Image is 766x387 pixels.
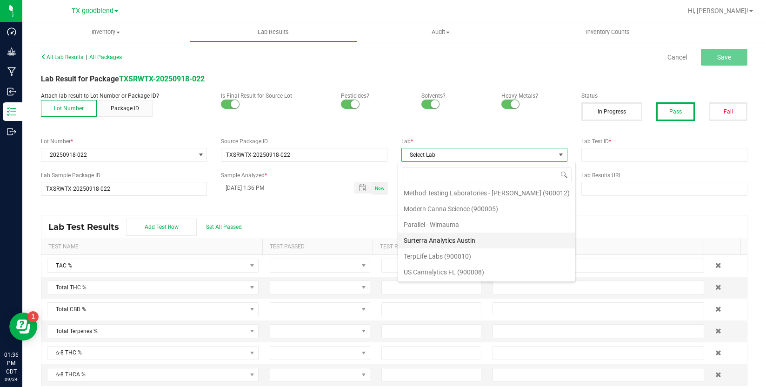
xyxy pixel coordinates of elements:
li: Parallel - Wimauma [398,217,575,233]
label: Lab Results URL [581,171,747,180]
span: Audit [358,28,524,36]
span: Lab Result for Package [41,74,205,83]
p: Heavy Metals? [501,92,567,100]
span: Δ-8 THC % [47,347,246,360]
p: 09/24 [4,376,18,383]
span: Now [375,186,385,191]
span: Inventory Counts [573,28,642,36]
span: Toggle popup [354,182,373,193]
span: Inventory [22,28,190,36]
inline-svg: Inventory [7,107,16,116]
p: 01:36 PM CDT [4,351,18,376]
button: Lot Number [41,100,97,117]
a: TXSRWTX-20250918-022 [119,74,205,83]
span: TAC % [47,259,246,272]
a: Cancel [667,53,687,62]
inline-svg: Outbound [7,127,16,136]
li: Method Testing Laboratories - [PERSON_NAME] (900012) [398,185,575,201]
span: Save [717,53,731,61]
label: Lot Number [41,137,207,146]
inline-svg: Inbound [7,87,16,96]
a: Audit [357,22,525,42]
span: TX goodblend [72,7,113,15]
th: Test Passed [262,239,373,255]
a: Lab Results [190,22,357,42]
span: Total CBD % [47,303,246,316]
span: Δ-8 THCA % [47,368,246,381]
p: Pesticides? [341,92,407,100]
inline-svg: Manufacturing [7,67,16,76]
li: Modern Canna Science (900005) [398,201,575,217]
p: Solvents? [421,92,487,100]
li: TerpLife Labs (900010) [398,248,575,264]
inline-svg: Dashboard [7,27,16,36]
span: Total THC % [47,281,246,294]
button: Save [701,49,747,66]
iframe: Resource center [9,313,37,340]
th: Note [483,239,704,255]
label: Lab [401,137,567,146]
li: US Cannalytics FL (900008) [398,264,575,280]
span: | [86,54,87,60]
button: Package ID [97,100,153,117]
span: Total Terpenes % [47,325,246,338]
span: Set All Passed [206,224,242,230]
span: Select Lab [402,148,555,161]
iframe: Resource center unread badge [27,311,39,322]
th: Test Result [373,239,483,255]
span: Hi, [PERSON_NAME]! [688,7,748,14]
input: MM/dd/yyyy HH:MM a [221,182,344,193]
label: Status [581,92,747,100]
input: NO DATA FOUND [221,148,386,161]
span: Lab Test Results [48,222,126,232]
p: Attach lab result to Lot Number or Package ID? [41,92,207,100]
span: Lab Results [245,28,301,36]
span: All Lab Results [41,54,83,60]
button: Pass [656,102,695,121]
inline-svg: Grow [7,47,16,56]
label: Source Package ID [221,137,387,146]
button: Fail [709,102,747,121]
input: NO DATA FOUND [41,182,206,195]
a: Inventory Counts [524,22,692,42]
th: Test Name [41,239,262,255]
p: Is Final Result for Source Lot [221,92,327,100]
label: Lab Sample Package ID [41,171,207,180]
label: Sample Analyzed [221,171,387,180]
li: Surterra Analytics Austin [398,233,575,248]
span: All Packages [89,54,122,60]
button: In Progress [581,102,642,121]
button: Add Test Row [126,219,197,236]
span: 20250918-022 [41,148,195,161]
a: Inventory [22,22,190,42]
label: Lab Test ID [581,137,747,146]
